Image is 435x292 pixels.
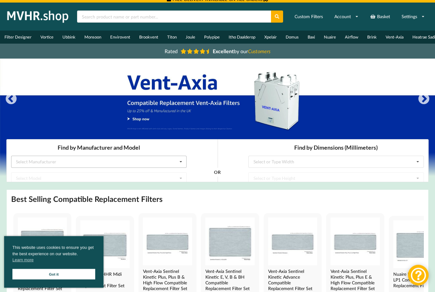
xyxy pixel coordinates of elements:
[106,31,135,44] a: Envirovent
[165,48,178,54] span: Rated
[181,31,200,44] a: Joule
[80,221,129,268] img: Vectaire WHHR Midi Compatible MVHR Filter Replacement Set from MVHR.shop
[80,272,128,289] h4: Vectaire WHHR Midi Compatible Replacement Filter Set
[224,31,260,44] a: Itho Daalderop
[213,48,270,54] span: by our
[242,5,417,12] h3: Find by Dimensions (Millimeters)
[143,218,192,266] img: Vent-Axia Sentinel Kinetic Plus, Plus B & High Flow Compatible MVHR Filter Replacement Set from M...
[268,218,317,266] img: Vent-Axia Sentinel Kinetic Advance Compatible MVHR Filter Replacement Set from MVHR.shop
[363,31,381,44] a: Brink
[281,31,303,44] a: Domus
[248,48,270,54] i: Customers
[160,46,275,57] a: Rated Excellentby ourCustomers
[80,31,106,44] a: Monsoon
[77,11,271,23] input: Search product name or part number...
[330,11,363,23] a: Account
[11,195,163,204] h2: Best Selling Compatible Replacement Filters
[5,93,18,106] button: Previous
[12,257,33,263] a: cookies - Learn more
[205,218,254,266] img: Vent-Axia Sentinel Kinetic E, V, B & BH Compatible MVHR Filter Replacement Set from MVHR.shop
[213,48,234,54] b: Excellent
[260,31,281,44] a: Xpelair
[200,31,224,44] a: Polypipe
[205,269,253,292] h4: Vent-Axia Sentinel Kinetic E, V, B & BH Compatible Replacement Filter Set
[4,236,103,288] div: cookieconsent
[12,245,95,265] span: This website uses cookies to ensure you get the best experience on our website.
[340,31,363,44] a: Airflow
[163,31,181,44] a: Titon
[331,269,378,292] h4: Vent-Axia Sentinel Kinetic Plus, Plus E & High Flow Compatible Replacement Filter Set
[366,11,394,23] a: Basket
[331,218,380,266] img: Vent-Axia Sentinel Kinetic Plus E & High Flow Compatible MVHR Filter Replacement Set from MVHR.shop
[4,9,71,25] img: mvhr.shop.png
[290,11,327,23] a: Custom Filters
[319,31,340,44] a: Nuaire
[12,269,95,280] a: Got it cookie
[247,20,288,25] div: Select or Type Width
[381,31,408,44] a: Vent-Axia
[58,31,80,44] a: Ubbink
[303,31,319,44] a: Baxi
[397,11,429,23] a: Settings
[417,93,430,106] button: Next
[18,218,67,266] img: Nuaire MRXBOX95-WM2 Compatible MVHR Filter Replacement Set from MVHR.shop
[268,269,316,292] h4: Vent-Axia Sentinel Kinetic Advance Compatible Replacement Filter Set
[143,269,191,292] h4: Vent-Axia Sentinel Kinetic Plus, Plus B & High Flow Compatible Replacement Filter Set
[36,31,58,44] a: Vortice
[208,33,214,66] div: OR
[135,31,163,44] a: Brookvent
[10,20,50,25] div: Select Manufacturer
[5,5,180,12] h3: Find by Manufacturer and Model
